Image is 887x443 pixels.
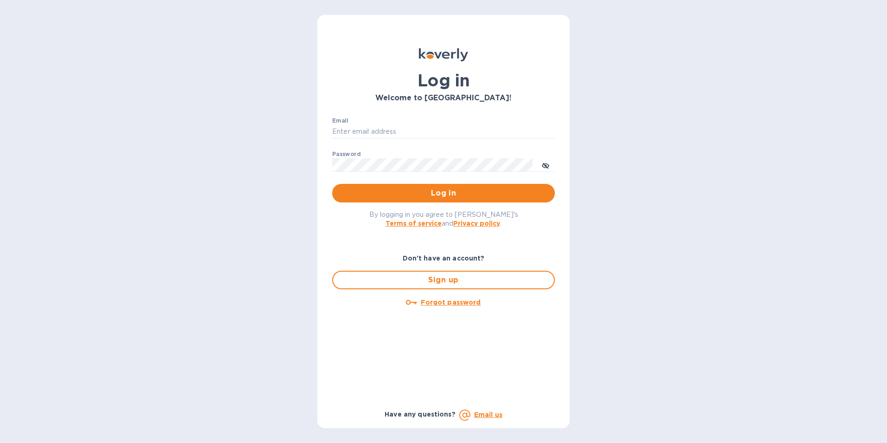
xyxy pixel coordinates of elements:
[403,254,485,262] b: Don't have an account?
[386,220,442,227] a: Terms of service
[369,211,518,227] span: By logging in you agree to [PERSON_NAME]'s and .
[332,125,555,139] input: Enter email address
[332,118,348,124] label: Email
[474,411,502,418] a: Email us
[332,151,360,157] label: Password
[419,48,468,61] img: Koverly
[385,410,456,418] b: Have any questions?
[421,299,481,306] u: Forgot password
[332,94,555,103] h3: Welcome to [GEOGRAPHIC_DATA]!
[332,271,555,289] button: Sign up
[332,71,555,90] h1: Log in
[536,156,555,174] button: toggle password visibility
[453,220,500,227] a: Privacy policy
[340,188,547,199] span: Log in
[332,184,555,202] button: Log in
[341,274,546,286] span: Sign up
